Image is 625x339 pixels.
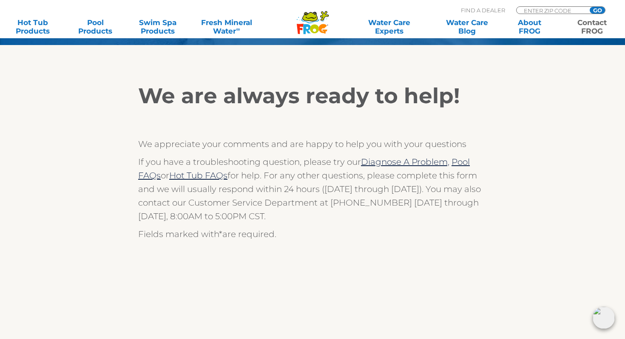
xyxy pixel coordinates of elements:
[138,83,487,109] h2: We are always ready to help!
[134,18,182,35] a: Swim SpaProducts
[138,155,487,223] p: If you have a troubleshooting question, please try our or for help. For any other questions, plea...
[71,18,119,35] a: PoolProducts
[138,137,487,151] p: We appreciate your comments and are happy to help you with your questions
[350,18,429,35] a: Water CareExperts
[568,18,616,35] a: ContactFROG
[169,170,227,181] a: Hot Tub FAQs
[523,7,580,14] input: Zip Code Form
[361,157,449,167] a: Diagnose A Problem,
[461,6,505,14] p: Find A Dealer
[236,26,240,32] sup: ∞
[593,307,615,329] img: openIcon
[9,18,57,35] a: Hot TubProducts
[196,18,257,35] a: Fresh MineralWater∞
[443,18,491,35] a: Water CareBlog
[138,227,487,241] p: Fields marked with are required.
[590,7,605,14] input: GO
[505,18,554,35] a: AboutFROG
